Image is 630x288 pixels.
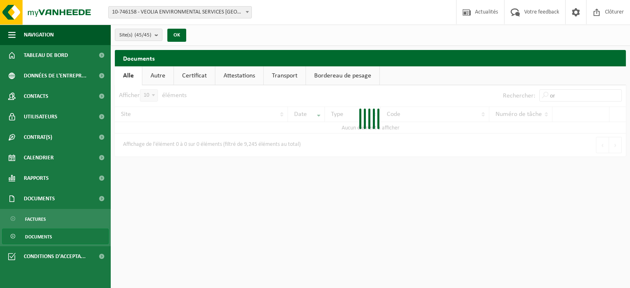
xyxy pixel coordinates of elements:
[25,211,46,227] span: Factures
[24,45,68,66] span: Tableau de bord
[24,147,54,168] span: Calendrier
[24,246,86,267] span: Conditions d'accepta...
[24,127,52,147] span: Contrat(s)
[24,66,87,86] span: Données de l'entrepr...
[25,229,52,245] span: Documents
[24,107,57,127] span: Utilisateurs
[215,66,263,85] a: Attestations
[2,229,109,244] a: Documents
[24,168,49,188] span: Rapports
[142,66,173,85] a: Autre
[115,66,142,85] a: Alle
[174,66,215,85] a: Certificat
[108,6,252,18] span: 10-746158 - VEOLIA ENVIRONMENTAL SERVICES WALLONIE - GRÂCE-HOLLOGNE
[306,66,379,85] a: Bordereau de pesage
[24,25,54,45] span: Navigation
[2,211,109,227] a: Factures
[264,66,306,85] a: Transport
[115,50,626,66] h2: Documents
[24,188,55,209] span: Documents
[119,29,151,41] span: Site(s)
[135,32,151,38] count: (45/45)
[167,29,186,42] button: OK
[115,29,162,41] button: Site(s)(45/45)
[109,7,251,18] span: 10-746158 - VEOLIA ENVIRONMENTAL SERVICES WALLONIE - GRÂCE-HOLLOGNE
[24,86,48,107] span: Contacts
